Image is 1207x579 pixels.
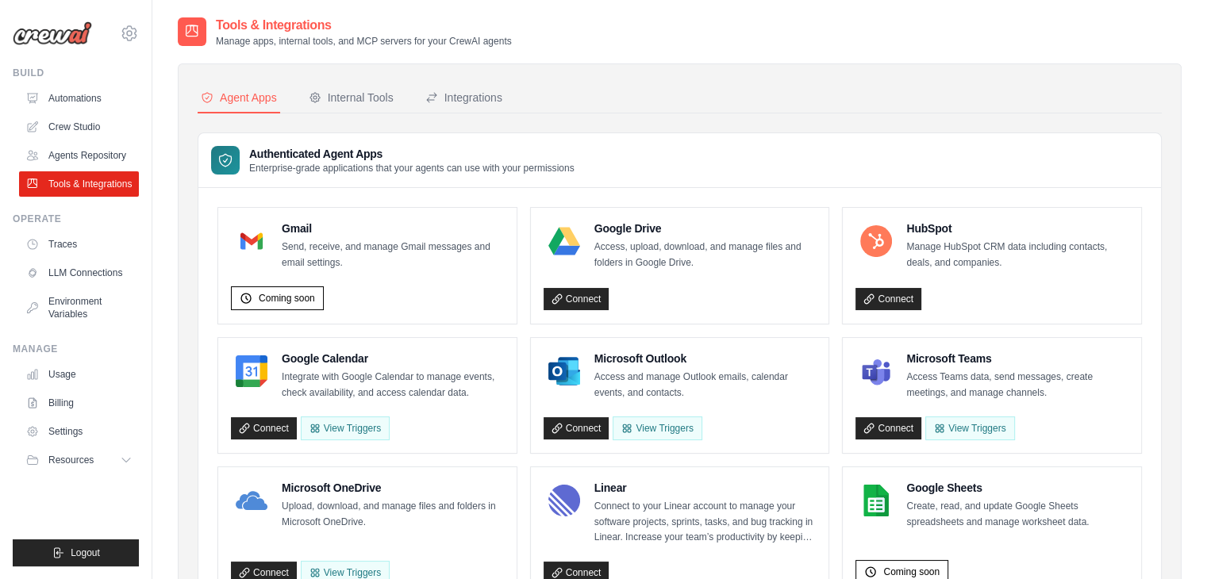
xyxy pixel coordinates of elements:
a: Connect [855,417,921,439]
: View Triggers [613,416,702,440]
p: Create, read, and update Google Sheets spreadsheets and manage worksheet data. [906,499,1128,530]
a: Connect [855,288,921,310]
p: Manage apps, internal tools, and MCP servers for your CrewAI agents [216,35,512,48]
img: Linear Logo [548,485,580,516]
div: Build [13,67,139,79]
button: Integrations [422,83,505,113]
span: Coming soon [883,566,940,578]
p: Manage HubSpot CRM data including contacts, deals, and companies. [906,240,1128,270]
h3: Authenticated Agent Apps [249,146,575,162]
p: Access Teams data, send messages, create meetings, and manage channels. [906,370,1128,401]
span: Resources [48,454,94,466]
a: Connect [544,417,609,439]
div: Agent Apps [201,90,277,105]
a: Settings [19,419,139,444]
span: Coming soon [259,292,315,305]
h2: Tools & Integrations [216,16,512,35]
button: Resources [19,447,139,473]
a: Agents Repository [19,143,139,168]
img: Google Calendar Logo [236,355,267,387]
p: Integrate with Google Calendar to manage events, check availability, and access calendar data. [282,370,504,401]
img: Microsoft OneDrive Logo [236,485,267,516]
p: Access and manage Outlook emails, calendar events, and contacts. [594,370,817,401]
img: Google Drive Logo [548,225,580,257]
a: Billing [19,390,139,416]
button: Internal Tools [306,83,397,113]
p: Connect to your Linear account to manage your software projects, sprints, tasks, and bug tracking... [594,499,817,546]
p: Send, receive, and manage Gmail messages and email settings. [282,240,504,270]
div: Integrations [425,90,502,105]
div: Manage [13,343,139,355]
a: Tools & Integrations [19,171,139,197]
div: Operate [13,213,139,225]
button: Agent Apps [198,83,280,113]
img: Google Sheets Logo [860,485,892,516]
h4: Google Sheets [906,480,1128,496]
a: Environment Variables [19,289,139,327]
p: Upload, download, and manage files and folders in Microsoft OneDrive. [282,499,504,530]
div: Internal Tools [309,90,394,105]
p: Enterprise-grade applications that your agents can use with your permissions [249,162,575,174]
img: Logo [13,21,92,45]
a: Automations [19,86,139,111]
: View Triggers [925,416,1014,440]
img: Gmail Logo [236,225,267,257]
h4: Gmail [282,220,504,236]
h4: Microsoft Outlook [594,351,817,366]
h4: Google Calendar [282,351,504,366]
a: Usage [19,362,139,387]
button: View Triggers [301,416,390,440]
span: Logout [71,546,100,559]
h4: Microsoft Teams [906,351,1128,366]
h4: Linear [594,480,817,496]
a: Connect [231,417,297,439]
a: Connect [544,288,609,310]
button: Logout [13,539,139,566]
p: Access, upload, download, and manage files and folders in Google Drive. [594,240,817,270]
img: Microsoft Teams Logo [860,355,892,387]
a: Traces [19,232,139,257]
h4: Microsoft OneDrive [282,480,504,496]
a: LLM Connections [19,260,139,286]
a: Crew Studio [19,114,139,140]
h4: Google Drive [594,220,817,236]
h4: HubSpot [906,220,1128,236]
img: Microsoft Outlook Logo [548,355,580,387]
img: HubSpot Logo [860,225,892,257]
